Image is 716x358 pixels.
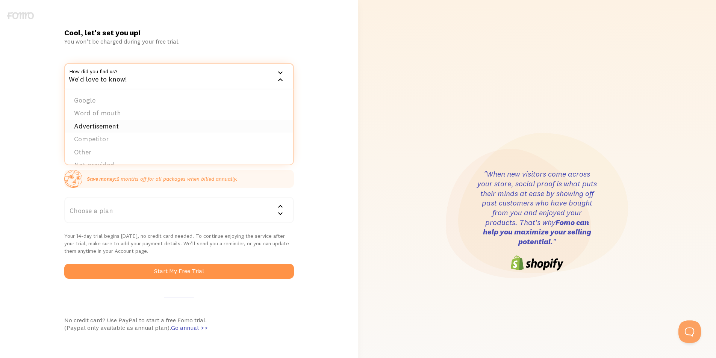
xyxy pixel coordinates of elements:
h3: "When new visitors come across your store, social proof is what puts their minds at ease by showi... [477,169,597,246]
div: We'd love to know! [64,63,294,89]
span: Go annual >> [171,324,208,331]
h1: Cool, let's set you up! [64,28,294,38]
li: Google [65,94,293,107]
div: No credit card? Use PayPal to start a free Fomo trial. (Paypal only available as annual plan). [64,316,294,331]
li: Word of mouth [65,107,293,120]
div: You won’t be charged during your free trial. [64,38,294,45]
img: fomo-logo-gray-b99e0e8ada9f9040e2984d0d95b3b12da0074ffd48d1e5cb62ac37fc77b0b268.svg [7,12,34,19]
iframe: Help Scout Beacon - Open [678,320,701,343]
li: Advertisement [65,120,293,133]
strong: Save money: [87,175,117,182]
li: Other [65,146,293,159]
img: shopify-logo-6cb0242e8808f3daf4ae861e06351a6977ea544d1a5c563fd64e3e69b7f1d4c4.png [511,255,563,270]
button: Start My Free Trial [64,264,294,279]
p: Your 14-day trial begins [DATE], no credit card needed! To continue enjoying the service after yo... [64,232,294,255]
div: Choose a plan [64,197,294,223]
li: Not provided [65,159,293,172]
li: Competitor [65,133,293,146]
p: 2 months off for all packages when billed annually. [87,175,238,183]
